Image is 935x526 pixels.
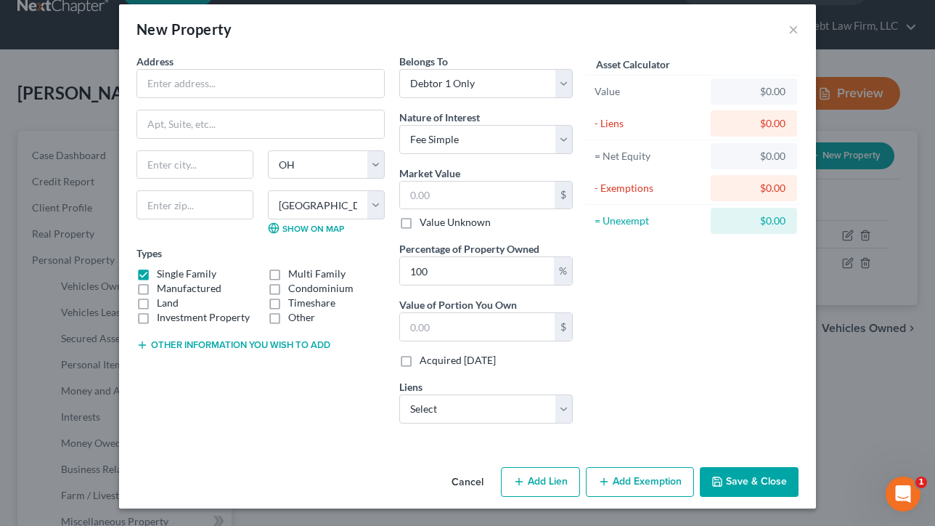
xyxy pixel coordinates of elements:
[399,166,460,181] label: Market Value
[420,353,496,368] label: Acquired [DATE]
[400,182,555,209] input: 0.00
[722,149,785,163] div: $0.00
[595,84,704,99] div: Value
[399,55,448,68] span: Belongs To
[136,246,162,261] label: Types
[399,379,422,394] label: Liens
[595,214,704,228] div: = Unexempt
[399,110,480,125] label: Nature of Interest
[555,182,572,209] div: $
[440,469,495,498] button: Cancel
[399,297,517,312] label: Value of Portion You Own
[722,84,785,99] div: $0.00
[137,70,384,97] input: Enter address...
[420,215,491,230] label: Value Unknown
[595,149,704,163] div: = Net Equity
[722,116,785,131] div: $0.00
[136,19,232,39] div: New Property
[157,310,250,325] label: Investment Property
[586,467,694,498] button: Add Exemption
[157,267,216,281] label: Single Family
[595,116,704,131] div: - Liens
[595,181,704,195] div: - Exemptions
[555,313,572,341] div: $
[399,241,539,256] label: Percentage of Property Owned
[400,313,555,341] input: 0.00
[288,281,354,296] label: Condominium
[700,467,799,498] button: Save & Close
[722,181,785,195] div: $0.00
[136,339,330,351] button: Other information you wish to add
[722,214,785,228] div: $0.00
[136,55,173,68] span: Address
[288,267,346,281] label: Multi Family
[137,110,384,138] input: Apt, Suite, etc...
[915,477,927,488] span: 1
[596,57,670,72] label: Asset Calculator
[268,222,344,234] a: Show on Map
[157,281,221,296] label: Manufactured
[157,296,179,310] label: Land
[137,151,253,179] input: Enter city...
[400,257,554,285] input: 0.00
[501,467,580,498] button: Add Lien
[288,296,335,310] label: Timeshare
[886,477,920,511] iframe: Intercom live chat
[288,310,315,325] label: Other
[554,257,572,285] div: %
[136,190,253,219] input: Enter zip...
[788,20,799,38] button: ×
